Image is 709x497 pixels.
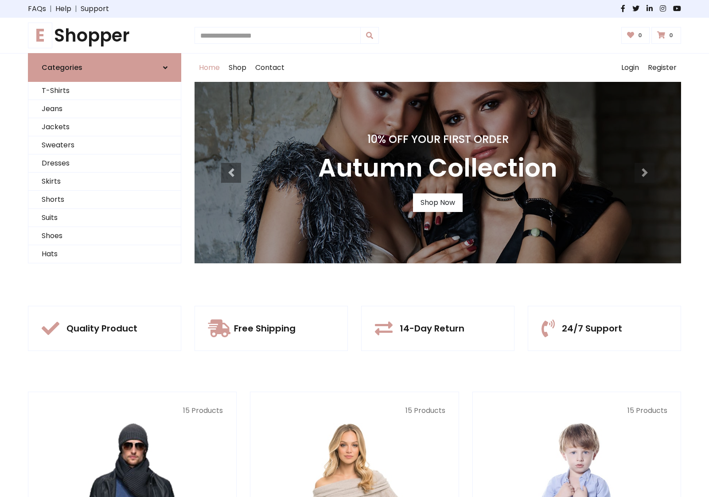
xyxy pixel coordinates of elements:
a: Shoes [28,227,181,245]
a: Support [81,4,109,14]
a: Contact [251,54,289,82]
h3: Autumn Collection [318,153,557,183]
a: 0 [621,27,650,44]
span: E [28,23,52,48]
p: 15 Products [264,405,445,416]
h4: 10% Off Your First Order [318,133,557,146]
h1: Shopper [28,25,181,46]
h5: 24/7 Support [562,323,622,334]
h5: Quality Product [66,323,137,334]
a: Register [643,54,681,82]
a: Sweaters [28,136,181,154]
span: 0 [636,31,644,39]
p: 15 Products [486,405,667,416]
span: | [71,4,81,14]
a: Shorts [28,191,181,209]
a: Home [195,54,224,82]
a: Categories [28,53,181,82]
a: Jackets [28,118,181,136]
span: | [46,4,55,14]
a: EShopper [28,25,181,46]
a: Skirts [28,173,181,191]
span: 0 [667,31,675,39]
a: Login [617,54,643,82]
a: T-Shirts [28,82,181,100]
a: Shop Now [413,193,463,212]
p: 15 Products [42,405,223,416]
a: Hats [28,245,181,263]
a: 0 [651,27,681,44]
h5: Free Shipping [234,323,296,334]
a: FAQs [28,4,46,14]
a: Shop [224,54,251,82]
a: Dresses [28,154,181,173]
a: Jeans [28,100,181,118]
a: Suits [28,209,181,227]
h6: Categories [42,63,82,72]
a: Help [55,4,71,14]
h5: 14-Day Return [400,323,464,334]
